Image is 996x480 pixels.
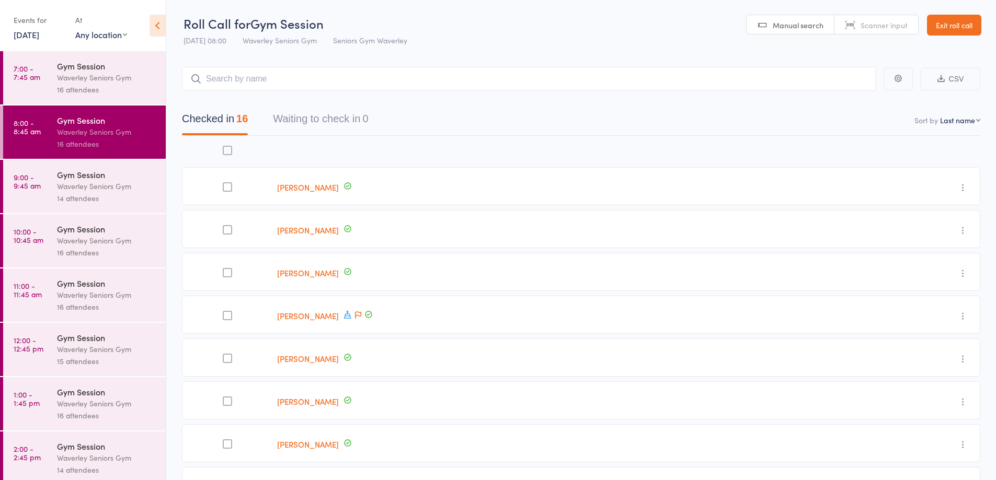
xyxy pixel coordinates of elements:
div: Waverley Seniors Gym [57,180,157,192]
div: 15 attendees [57,355,157,367]
span: Gym Session [250,15,324,32]
div: Gym Session [57,169,157,180]
a: 11:00 -11:45 amGym SessionWaverley Seniors Gym16 attendees [3,268,166,322]
div: Gym Session [57,277,157,289]
a: 12:00 -12:45 pmGym SessionWaverley Seniors Gym15 attendees [3,323,166,376]
a: Exit roll call [927,15,981,36]
span: Scanner input [861,20,908,30]
a: [PERSON_NAME] [277,396,339,407]
time: 7:00 - 7:45 am [14,64,40,81]
time: 10:00 - 10:45 am [14,227,43,244]
div: Last name [940,115,975,125]
a: [DATE] [14,29,39,40]
a: [PERSON_NAME] [277,267,339,278]
time: 11:00 - 11:45 am [14,282,42,298]
div: Any location [75,29,127,40]
label: Sort by [914,115,938,125]
div: Waverley Seniors Gym [57,72,157,84]
div: Gym Session [57,60,157,72]
a: [PERSON_NAME] [277,225,339,236]
div: 0 [362,113,368,124]
div: Gym Session [57,386,157,397]
time: 9:00 - 9:45 am [14,173,41,190]
time: 12:00 - 12:45 pm [14,336,43,353]
a: 7:00 -7:45 amGym SessionWaverley Seniors Gym16 attendees [3,51,166,104]
span: Seniors Gym Waverley [333,35,407,45]
div: Waverley Seniors Gym [57,452,157,464]
a: 8:00 -8:45 amGym SessionWaverley Seniors Gym16 attendees [3,106,166,159]
span: Roll Call for [184,15,250,32]
div: 14 attendees [57,192,157,204]
time: 8:00 - 8:45 am [14,119,41,135]
div: Gym Session [57,223,157,235]
div: 16 attendees [57,247,157,259]
div: 16 attendees [57,138,157,150]
a: [PERSON_NAME] [277,439,339,450]
div: At [75,11,127,29]
div: 16 attendees [57,409,157,422]
span: Manual search [773,20,823,30]
input: Search by name [182,67,876,91]
button: Checked in16 [182,108,248,135]
div: Gym Session [57,332,157,343]
a: 9:00 -9:45 amGym SessionWaverley Seniors Gym14 attendees [3,160,166,213]
button: Waiting to check in0 [273,108,368,135]
button: CSV [921,68,980,90]
div: Waverley Seniors Gym [57,343,157,355]
div: Waverley Seniors Gym [57,235,157,247]
div: 16 attendees [57,84,157,96]
div: Events for [14,11,65,29]
a: [PERSON_NAME] [277,353,339,364]
div: Waverley Seniors Gym [57,289,157,301]
div: Waverley Seniors Gym [57,126,157,138]
a: [PERSON_NAME] [277,182,339,193]
div: 16 [236,113,248,124]
time: 2:00 - 2:45 pm [14,444,41,461]
span: Waverley Seniors Gym [243,35,317,45]
div: Gym Session [57,440,157,452]
div: Waverley Seniors Gym [57,397,157,409]
span: [DATE] 08:00 [184,35,226,45]
a: 1:00 -1:45 pmGym SessionWaverley Seniors Gym16 attendees [3,377,166,430]
time: 1:00 - 1:45 pm [14,390,40,407]
div: 14 attendees [57,464,157,476]
a: [PERSON_NAME] [277,310,339,321]
div: 16 attendees [57,301,157,313]
div: Gym Session [57,114,157,126]
a: 10:00 -10:45 amGym SessionWaverley Seniors Gym16 attendees [3,214,166,267]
